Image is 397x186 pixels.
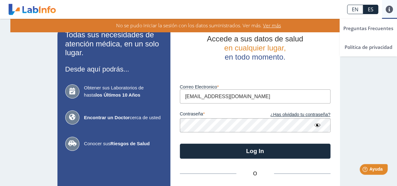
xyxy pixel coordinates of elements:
[224,44,286,52] span: en cualquier lugar,
[341,162,390,179] iframe: Help widget launcher
[180,144,330,159] button: Log In
[340,19,397,38] a: Preguntas Frecuentes
[84,140,163,147] span: Conocer sus
[110,141,150,146] b: Riesgos de Salud
[255,111,330,118] a: ¿Has olvidado tu contraseña?
[262,22,281,29] span: Ver más
[84,115,130,120] b: Encontrar un Doctor
[236,170,274,178] span: O
[225,53,285,61] span: en todo momento.
[65,30,163,57] h2: Todas sus necesidades de atención médica, en un solo lugar.
[84,114,163,121] span: cerca de usted
[180,111,255,118] label: contraseña
[95,92,140,98] b: los Últimos 10 Años
[84,84,163,98] span: Obtener sus Laboratorios de hasta
[340,38,397,56] a: Política de privacidad
[347,5,363,14] a: EN
[180,84,330,89] label: Correo Electronico
[363,5,378,14] a: ES
[207,35,303,43] span: Accede a sus datos de salud
[116,22,262,29] span: No se pudo iniciar la sesión con los datos suministrados. Ver más.
[65,65,163,73] h3: Desde aquí podrás...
